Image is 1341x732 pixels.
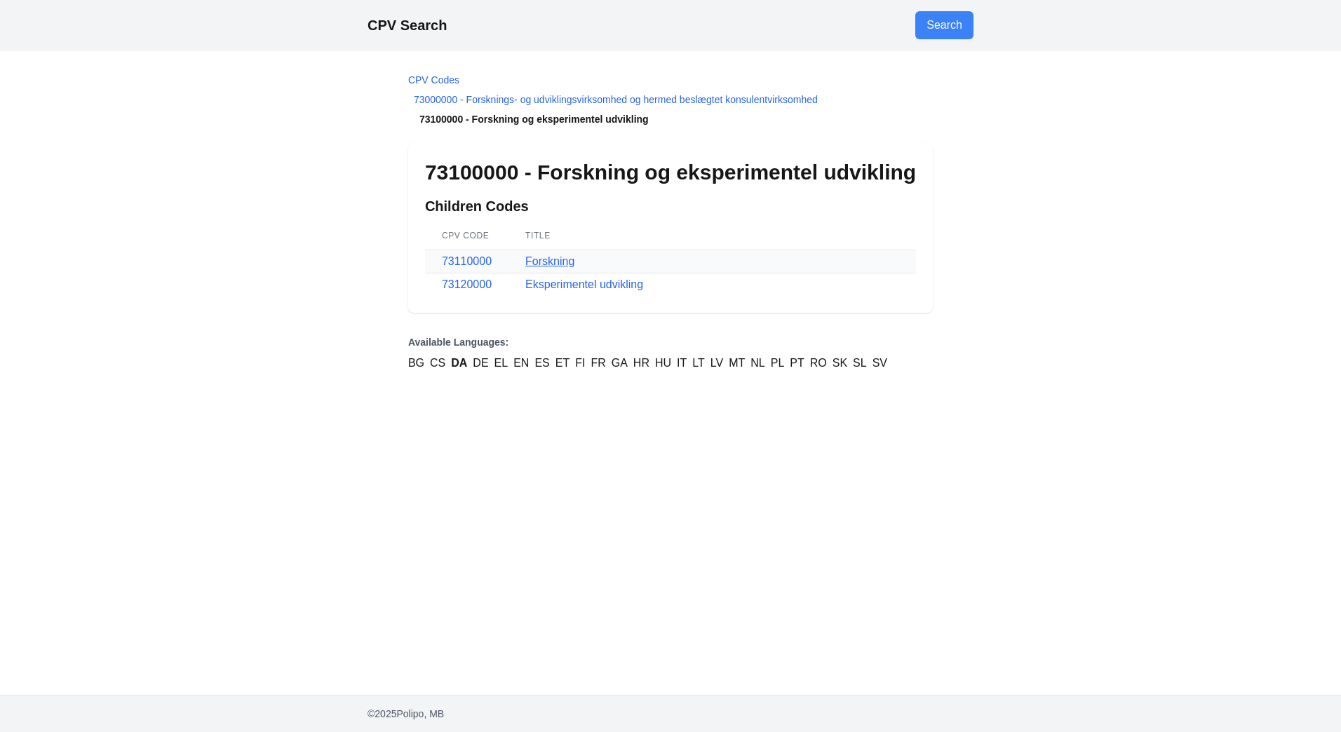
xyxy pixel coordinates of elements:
[575,355,585,372] a: FI
[368,18,447,33] a: CPV Search
[729,355,745,372] a: MT
[677,355,687,372] a: IT
[872,355,887,372] a: SV
[451,355,467,372] a: DA
[494,355,508,372] a: EL
[408,112,933,126] li: 73100000 - Forskning og eksperimentel udvikling
[655,355,671,372] a: HU
[692,355,704,372] a: LT
[408,355,424,372] a: BG
[555,355,570,372] a: ET
[915,11,973,39] a: Go to search
[833,355,847,372] a: SK
[790,355,804,372] a: PT
[368,707,973,721] p: © 2025 Polipo, MB
[408,74,459,86] a: CPV Codes
[612,355,628,372] a: GA
[473,355,488,372] a: DE
[408,73,933,126] nav: Breadcrumb
[425,160,916,185] h1: 73100000 - Forskning og eksperimentel udvikling
[442,278,492,290] a: 73120000
[408,335,933,349] p: Available Languages:
[430,355,445,372] a: CS
[710,355,723,372] a: LV
[414,94,818,105] a: 73000000 - Forsknings- og udviklingsvirksomhed og hermed beslægtet konsulentvirksomhed
[425,222,508,250] th: CPV Code
[633,355,649,372] a: HR
[442,255,492,267] a: 73110000
[771,355,785,372] a: PL
[853,355,867,372] a: SL
[513,355,529,372] a: EN
[425,196,916,216] h2: Children Codes
[810,355,827,372] a: RO
[508,222,916,250] th: Title
[525,255,574,267] a: Forskning
[591,355,605,372] a: FR
[525,278,643,290] a: Eksperimentel udvikling
[534,355,549,372] a: ES
[408,335,933,372] nav: Language Versions
[750,355,764,372] a: NL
